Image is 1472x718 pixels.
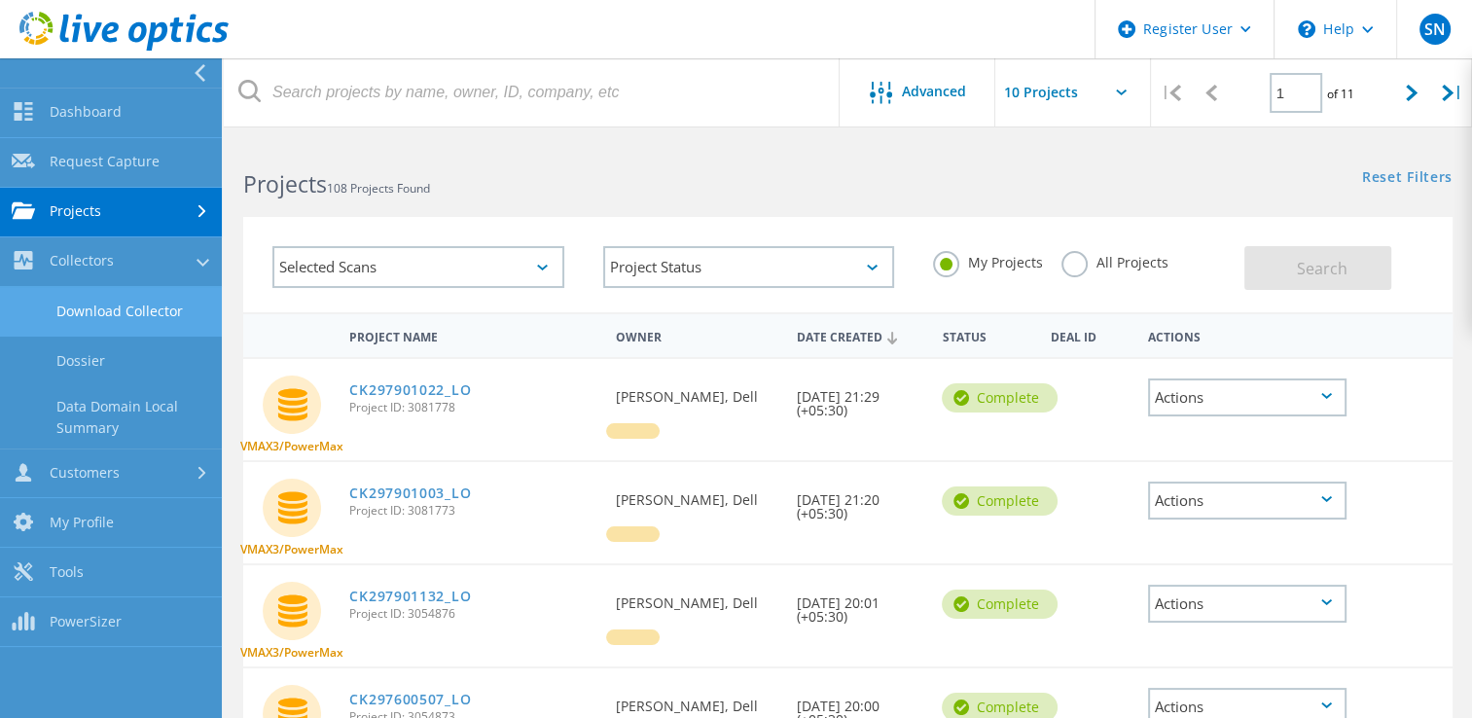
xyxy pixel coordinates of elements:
div: Complete [942,590,1058,619]
div: [PERSON_NAME], Dell [606,462,787,526]
span: VMAX3/PowerMax [240,544,343,556]
div: Project Status [603,246,895,288]
span: of 11 [1327,86,1354,102]
div: [PERSON_NAME], Dell [606,565,787,629]
a: Live Optics Dashboard [19,41,229,54]
div: Project Name [340,317,605,353]
a: CK297901003_LO [349,486,471,500]
label: My Projects [933,251,1042,269]
button: Search [1244,246,1391,290]
input: Search projects by name, owner, ID, company, etc [224,58,841,126]
div: Owner [606,317,787,353]
span: Project ID: 3081773 [349,505,595,517]
span: VMAX3/PowerMax [240,647,343,659]
a: CK297901132_LO [349,590,471,603]
a: CK297600507_LO [349,693,471,706]
span: Search [1297,258,1347,279]
b: Projects [243,168,327,199]
div: Complete [942,383,1058,413]
div: Complete [942,486,1058,516]
div: [DATE] 21:20 (+05:30) [787,462,932,540]
span: VMAX3/PowerMax [240,441,343,452]
div: Actions [1148,482,1346,520]
div: Actions [1138,317,1356,353]
span: Project ID: 3081778 [349,402,595,413]
span: 108 Projects Found [327,180,430,197]
svg: \n [1298,20,1315,38]
span: Advanced [902,85,966,98]
div: Actions [1148,378,1346,416]
div: [DATE] 20:01 (+05:30) [787,565,932,643]
div: Deal Id [1041,317,1137,353]
div: | [1432,58,1472,127]
label: All Projects [1061,251,1167,269]
div: Date Created [787,317,932,354]
div: [PERSON_NAME], Dell [606,359,787,423]
div: Selected Scans [272,246,564,288]
div: Status [932,317,1041,353]
span: Project ID: 3054876 [349,608,595,620]
div: [DATE] 21:29 (+05:30) [787,359,932,437]
div: Actions [1148,585,1346,623]
div: | [1151,58,1191,127]
span: SN [1423,21,1445,37]
a: Reset Filters [1362,170,1453,187]
a: CK297901022_LO [349,383,471,397]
